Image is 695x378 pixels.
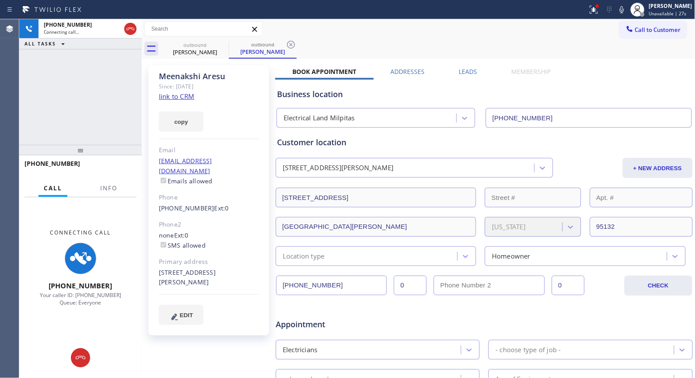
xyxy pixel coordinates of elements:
[19,38,74,49] button: ALL TASKS
[44,29,79,35] span: Connecting call…
[230,48,296,56] div: [PERSON_NAME]
[100,184,117,192] span: Info
[590,188,693,207] input: Apt. #
[159,305,204,325] button: EDIT
[159,231,259,251] div: none
[459,67,477,76] label: Leads
[95,180,123,197] button: Info
[40,291,121,306] span: Your caller ID: [PHONE_NUMBER] Queue: Everyone
[620,21,687,38] button: Call to Customer
[283,345,317,355] div: Electricians
[230,41,296,48] div: outbound
[162,39,228,59] div: Meenakshi Aresu
[159,268,259,288] div: [STREET_ADDRESS][PERSON_NAME]
[486,108,691,128] input: Phone Number
[292,67,357,76] label: Book Appointment
[159,177,213,185] label: Emails allowed
[590,217,693,237] input: ZIP
[391,67,425,76] label: Addresses
[159,81,259,91] div: Since: [DATE]
[649,2,692,10] div: [PERSON_NAME]
[71,348,90,367] button: Hang up
[159,157,212,175] a: [EMAIL_ADDRESS][DOMAIN_NAME]
[283,163,394,173] div: [STREET_ADDRESS][PERSON_NAME]
[230,39,296,58] div: Meenakshi Aresu
[492,251,530,261] div: Homeowner
[552,276,585,295] input: Ext. 2
[159,145,259,155] div: Email
[161,178,166,183] input: Emails allowed
[25,159,80,168] span: [PHONE_NUMBER]
[39,180,67,197] button: Call
[616,3,628,16] button: Mute
[180,312,193,318] span: EDIT
[162,48,228,56] div: [PERSON_NAME]
[276,318,414,330] span: Appointment
[159,112,204,132] button: copy
[623,158,693,178] button: + NEW ADDRESS
[512,67,551,76] label: Membership
[649,10,687,17] span: Unavailable | 27s
[161,242,166,248] input: SMS allowed
[394,276,427,295] input: Ext.
[434,276,544,295] input: Phone Number 2
[485,188,581,207] input: Street #
[495,345,561,355] div: - choose type of job -
[49,281,112,290] span: [PHONE_NUMBER]
[159,241,206,249] label: SMS allowed
[284,113,355,123] div: Electrical Land Milpitas
[214,204,229,212] span: Ext: 0
[124,23,137,35] button: Hang up
[635,26,681,34] span: Call to Customer
[159,92,194,101] a: link to CRM
[145,22,262,36] input: Search
[277,88,691,100] div: Business location
[159,204,214,212] a: [PHONE_NUMBER]
[277,136,691,148] div: Customer location
[50,229,111,236] span: Connecting Call
[276,217,476,237] input: City
[625,276,692,296] button: CHECK
[159,71,259,81] div: Meenakshi Aresu
[276,188,476,207] input: Address
[162,42,228,48] div: outbound
[44,21,92,28] span: [PHONE_NUMBER]
[159,192,259,203] div: Phone
[159,220,259,230] div: Phone2
[25,41,56,47] span: ALL TASKS
[276,276,387,295] input: Phone Number
[174,231,189,239] span: Ext: 0
[283,251,325,261] div: Location type
[44,184,62,192] span: Call
[159,257,259,267] div: Primary address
